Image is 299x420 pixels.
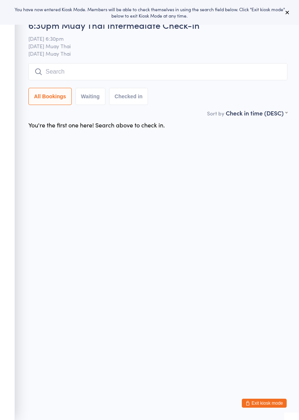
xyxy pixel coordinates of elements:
[28,63,287,80] input: Search
[226,109,287,117] div: Check in time (DESC)
[28,88,72,105] button: All Bookings
[242,399,287,408] button: Exit kiosk mode
[75,88,105,105] button: Waiting
[109,88,148,105] button: Checked in
[12,6,287,19] div: You have now entered Kiosk Mode. Members will be able to check themselves in using the search fie...
[28,42,276,50] span: [DATE] Muay Thai
[207,109,224,117] label: Sort by
[28,50,287,57] span: [DATE] Muay Thai
[28,19,287,31] h2: 6:30pm Muay Thai Intermediate Check-in
[28,35,276,42] span: [DATE] 6:30pm
[28,121,165,129] div: You're the first one here! Search above to check in.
